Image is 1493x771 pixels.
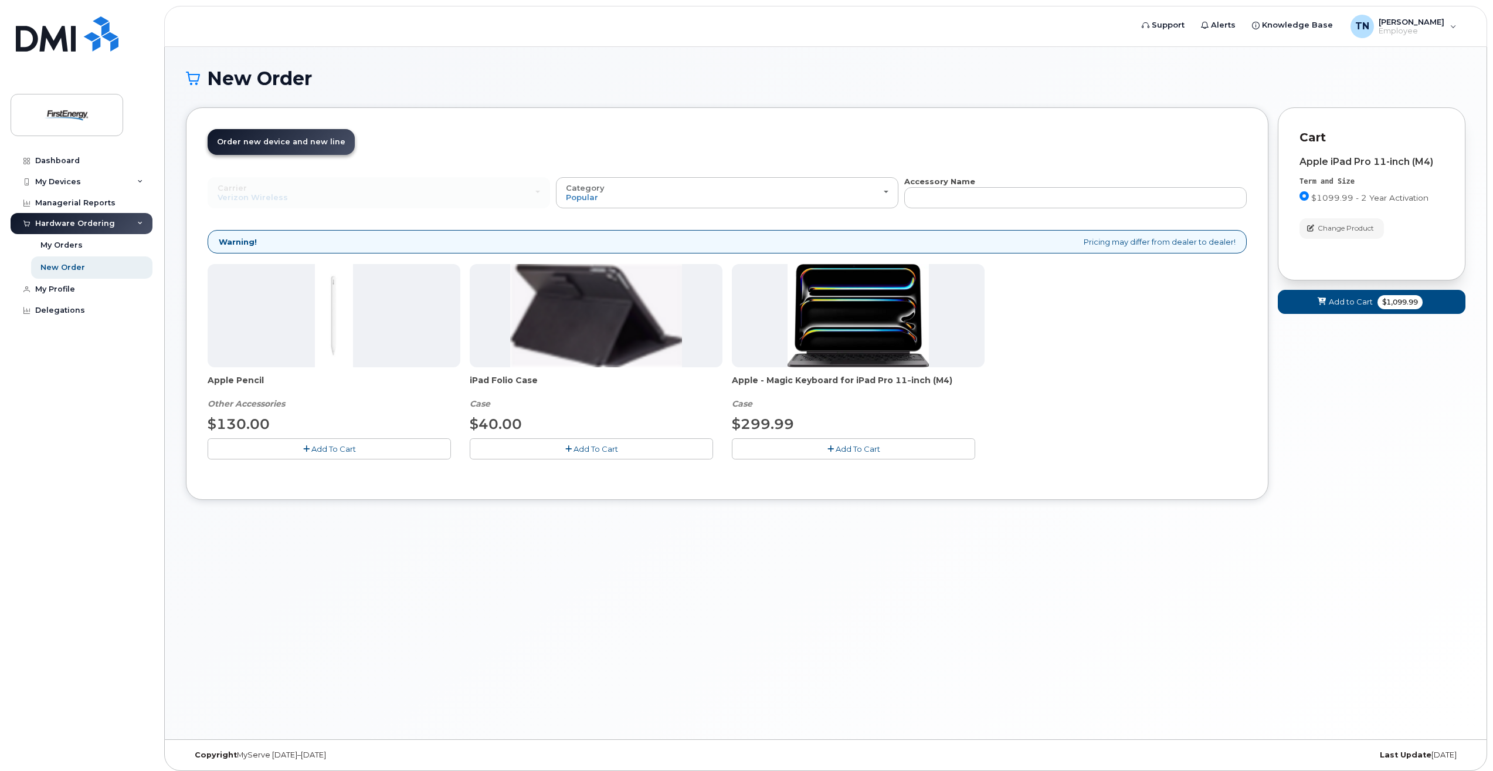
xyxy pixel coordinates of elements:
[208,398,285,409] em: Other Accessories
[1299,191,1309,201] input: $1099.99 - 2 Year Activation
[836,444,880,454] span: Add To Cart
[470,438,713,459] button: Add To Cart
[208,374,460,410] div: Apple Pencil
[556,177,898,208] button: Category Popular
[208,415,270,432] span: $130.00
[219,236,257,248] strong: Warning!
[315,264,352,367] img: PencilPro.jpg
[470,398,490,409] em: Case
[732,438,975,459] button: Add To Cart
[1377,295,1423,309] span: $1,099.99
[510,264,682,367] img: folio.png
[732,415,794,432] span: $299.99
[186,68,1465,89] h1: New Order
[574,444,618,454] span: Add To Cart
[470,374,722,398] span: iPad Folio Case
[1299,157,1444,167] div: Apple iPad Pro 11-inch (M4)
[1299,218,1384,239] button: Change Product
[195,750,237,759] strong: Copyright
[1278,290,1465,314] button: Add to Cart $1,099.99
[904,177,975,186] strong: Accessory Name
[566,183,605,192] span: Category
[1299,129,1444,146] p: Cart
[208,374,460,398] span: Apple Pencil
[732,398,752,409] em: Case
[1311,193,1428,202] span: $1099.99 - 2 Year Activation
[788,264,929,367] img: magic_keyboard_for_ipad_pro.png
[470,415,522,432] span: $40.00
[566,192,598,202] span: Popular
[1329,296,1373,307] span: Add to Cart
[1380,750,1431,759] strong: Last Update
[186,750,612,760] div: MyServe [DATE]–[DATE]
[311,444,356,454] span: Add To Cart
[1039,750,1465,760] div: [DATE]
[208,230,1247,254] div: Pricing may differ from dealer to dealer!
[217,137,345,146] span: Order new device and new line
[1299,177,1444,187] div: Term and Size
[732,374,985,398] span: Apple - Magic Keyboard for iPad Pro 11‑inch (M4)
[208,438,451,459] button: Add To Cart
[1442,720,1484,762] iframe: Messenger Launcher
[470,374,722,410] div: iPad Folio Case
[1318,223,1374,234] span: Change Product
[732,374,985,410] div: Apple - Magic Keyboard for iPad Pro 11‑inch (M4)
